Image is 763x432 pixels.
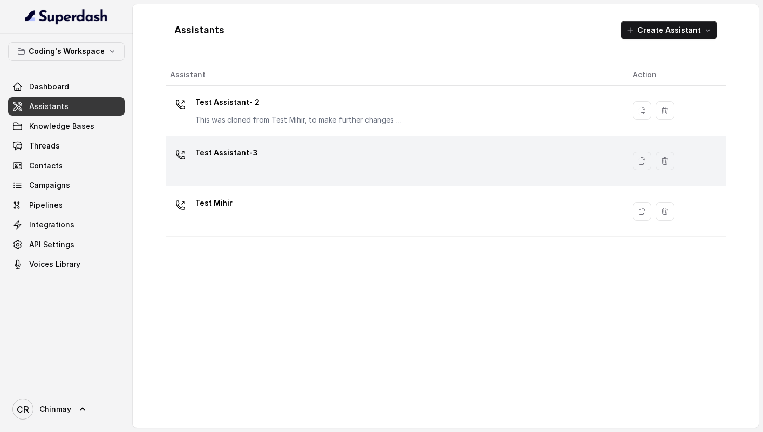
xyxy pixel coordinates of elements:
[8,77,125,96] a: Dashboard
[8,235,125,254] a: API Settings
[195,195,233,211] p: Test Mihir
[8,42,125,61] button: Coding's Workspace
[29,239,74,250] span: API Settings
[8,395,125,424] a: Chinmay
[17,404,29,415] text: CR
[29,141,60,151] span: Threads
[166,64,624,86] th: Assistant
[39,404,71,414] span: Chinmay
[195,94,403,111] p: Test Assistant- 2
[195,144,258,161] p: Test Assistant-3
[29,200,63,210] span: Pipelines
[8,156,125,175] a: Contacts
[8,176,125,195] a: Campaigns
[8,255,125,274] a: Voices Library
[29,82,69,92] span: Dashboard
[8,215,125,234] a: Integrations
[8,196,125,214] a: Pipelines
[8,117,125,136] a: Knowledge Bases
[174,22,224,38] h1: Assistants
[29,180,70,191] span: Campaigns
[29,45,105,58] p: Coding's Workspace
[29,160,63,171] span: Contacts
[29,259,80,269] span: Voices Library
[29,121,94,131] span: Knowledge Bases
[29,220,74,230] span: Integrations
[624,64,726,86] th: Action
[25,8,108,25] img: light.svg
[195,115,403,125] p: This was cloned from Test Mihir, to make further changes as discussed with the Superdash team.
[29,101,69,112] span: Assistants
[8,97,125,116] a: Assistants
[8,137,125,155] a: Threads
[621,21,717,39] button: Create Assistant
